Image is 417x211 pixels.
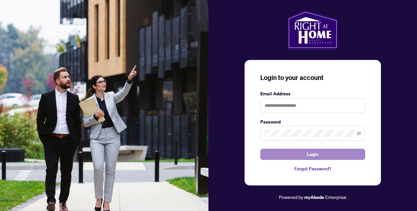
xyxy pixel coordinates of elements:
[260,118,365,125] label: Password
[304,194,324,201] a: myAbode
[325,194,347,200] span: Enterprise
[260,165,365,172] a: Forgot Password?
[260,90,365,97] label: Email Address
[307,149,319,160] span: Login
[287,10,338,49] img: ma-logo
[260,149,365,160] button: Login
[279,194,303,200] span: Powered by
[357,131,361,136] span: eye-invisible
[260,73,365,82] h3: Login to your account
